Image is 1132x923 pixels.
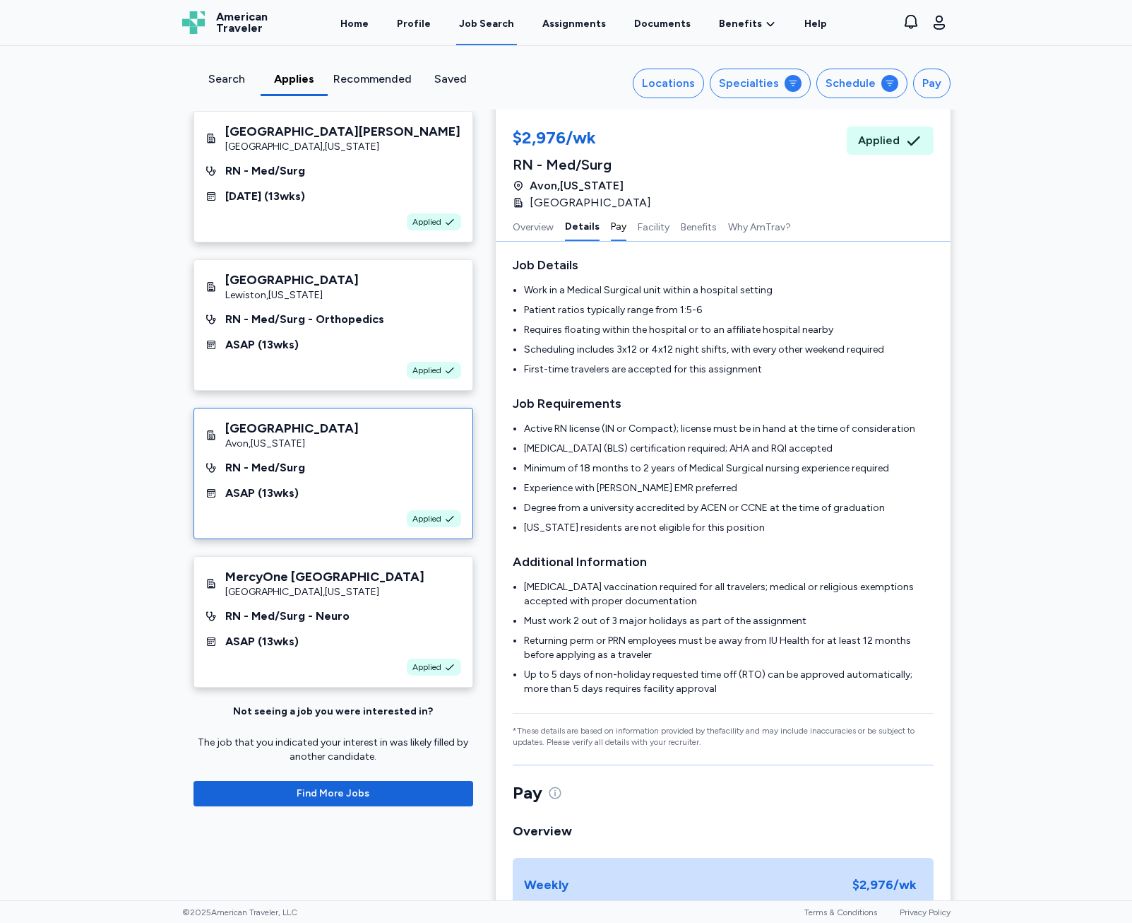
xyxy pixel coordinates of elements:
[513,821,934,841] div: Overview
[233,705,433,719] div: Not seeing a job you were interested in?
[826,75,876,92] div: Schedule
[816,69,907,98] button: Schedule
[225,336,299,353] div: ASAP ( 13 wks)
[513,155,660,175] div: RN - Med/Surg
[182,907,297,918] span: © 2025 American Traveler, LLC
[266,71,322,88] div: Applies
[719,17,776,31] a: Benefits
[423,71,479,88] div: Saved
[225,163,305,180] div: RN - Med/Surg
[193,781,473,806] button: Find More Jobs
[681,211,717,241] button: Benefits
[225,459,305,476] div: RN - Med/Surg
[456,1,517,45] a: Job Search
[513,552,934,572] h3: Additional Information
[412,513,441,524] span: Applied
[225,420,359,437] div: [GEOGRAPHIC_DATA]
[225,271,359,288] div: [GEOGRAPHIC_DATA]
[524,521,934,535] li: [US_STATE] residents are not eligible for this position
[719,75,779,92] div: Specialties
[412,662,441,673] span: Applied
[513,127,660,152] div: $2,976/wk
[225,311,384,328] div: RN - Med/Surg - Orthopedics
[719,17,762,31] span: Benefits
[524,303,934,317] li: Patient ratios typically range from 1:5-6
[225,288,359,302] div: Lewiston , [US_STATE]
[524,343,934,357] li: Scheduling includes 3x12 or 4x12 night shifts, with every other weekend required
[524,422,934,436] li: Active RN license (IN or Compact); license must be in hand at the time of consideration
[524,580,934,609] li: [MEDICAL_DATA] vaccination required for all travelers; medical or religious exemptions accepted w...
[524,461,934,476] li: Minimum of 18 months to 2 years of Medical Surgical nursing experience required
[530,177,624,194] span: Avon , [US_STATE]
[638,211,669,241] button: Facility
[513,394,934,413] h3: Job Requirements
[611,211,626,241] button: Pay
[216,11,268,34] span: American Traveler
[225,608,350,625] div: RN - Med/Surg - Neuro
[565,211,600,241] button: Details
[513,725,934,748] p: *These details are based on information provided by the facility and may include inaccuracies or ...
[412,365,441,376] span: Applied
[513,211,554,241] button: Overview
[459,17,514,31] div: Job Search
[199,71,255,88] div: Search
[524,363,934,377] li: First-time travelers are accepted for this assignment
[524,634,934,662] li: Returning perm or PRN employees must be away from IU Health for at least 12 months before applyin...
[297,787,369,801] span: Find More Jobs
[225,188,305,205] div: [DATE] ( 13 wks)
[524,875,568,895] div: Weekly
[524,614,934,628] li: Must work 2 out of 3 major holidays as part of the assignment
[530,194,651,211] span: [GEOGRAPHIC_DATA]
[524,481,934,495] li: Experience with [PERSON_NAME] EMR preferred
[225,437,359,451] div: Avon , [US_STATE]
[847,869,922,900] div: $2,976 /wk
[913,69,951,98] button: Pay
[728,211,791,241] button: Why AmTrav?
[412,216,441,228] span: Applied
[633,69,704,98] button: Locations
[524,323,934,337] li: Requires floating within the hospital or to an affiliate hospital nearby
[858,132,900,149] span: Applied
[524,283,934,298] li: Work in a Medical Surgical unit within a hospital setting
[524,668,934,696] li: Up to 5 days of non-holiday requested time off (RTO) can be approved automatically; more than 5 d...
[513,255,934,275] h3: Job Details
[900,907,951,917] a: Privacy Policy
[642,75,695,92] div: Locations
[225,568,424,585] div: MercyOne [GEOGRAPHIC_DATA]
[225,585,424,599] div: [GEOGRAPHIC_DATA] , [US_STATE]
[922,75,941,92] div: Pay
[513,782,542,804] span: Pay
[225,123,460,140] div: [GEOGRAPHIC_DATA][PERSON_NAME]
[333,71,412,88] div: Recommended
[804,907,877,917] a: Terms & Conditions
[524,501,934,515] li: Degree from a university accredited by ACEN or CCNE at the time of graduation
[225,140,460,154] div: [GEOGRAPHIC_DATA] , [US_STATE]
[193,736,473,764] div: The job that you indicated your interest in was likely filled by another candidate.
[182,11,205,34] img: Logo
[225,633,299,650] div: ASAP ( 13 wks)
[524,442,934,456] li: [MEDICAL_DATA] (BLS) certification required; AHA and RQI accepted
[225,485,299,502] div: ASAP ( 13 wks)
[710,69,811,98] button: Specialties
